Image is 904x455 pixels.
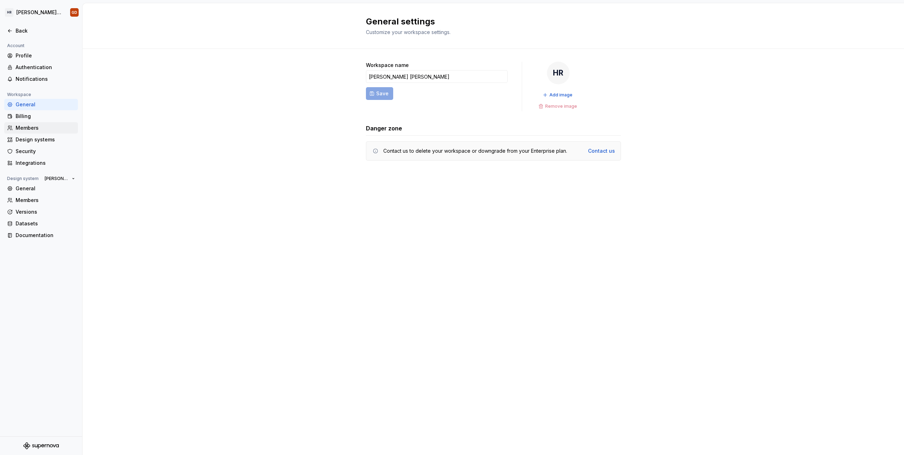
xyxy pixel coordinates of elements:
a: General [4,183,78,194]
div: Members [16,124,75,131]
button: HR[PERSON_NAME] UI Toolkit (HUT)GD [1,5,81,20]
a: Security [4,146,78,157]
div: HR [5,8,13,17]
a: Datasets [4,218,78,229]
div: Design systems [16,136,75,143]
a: Members [4,195,78,206]
div: Authentication [16,64,75,71]
div: Contact us to delete your workspace or downgrade from your Enterprise plan. [383,147,567,155]
div: [PERSON_NAME] UI Toolkit (HUT) [16,9,62,16]
div: HR [547,62,570,84]
div: Profile [16,52,75,59]
span: Customize your workspace settings. [366,29,451,35]
a: Authentication [4,62,78,73]
div: Datasets [16,220,75,227]
a: Notifications [4,73,78,85]
div: Billing [16,113,75,120]
div: Security [16,148,75,155]
span: [PERSON_NAME] UI Toolkit (HUT) [45,176,69,181]
a: Documentation [4,230,78,241]
a: Members [4,122,78,134]
div: Back [16,27,75,34]
a: Contact us [588,147,615,155]
a: General [4,99,78,110]
svg: Supernova Logo [23,442,59,449]
div: GD [72,10,77,15]
div: Documentation [16,232,75,239]
label: Workspace name [366,62,409,69]
h2: General settings [366,16,612,27]
a: Profile [4,50,78,61]
a: Versions [4,206,78,218]
div: Workspace [4,90,34,99]
button: Add image [541,90,576,100]
div: Integrations [16,159,75,167]
div: Versions [16,208,75,215]
div: General [16,185,75,192]
a: Design systems [4,134,78,145]
div: Notifications [16,75,75,83]
span: Add image [549,92,572,98]
div: General [16,101,75,108]
a: Integrations [4,157,78,169]
div: Account [4,41,27,50]
div: Design system [4,174,41,183]
div: Members [16,197,75,204]
a: Back [4,25,78,36]
a: Billing [4,111,78,122]
h3: Danger zone [366,124,402,133]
